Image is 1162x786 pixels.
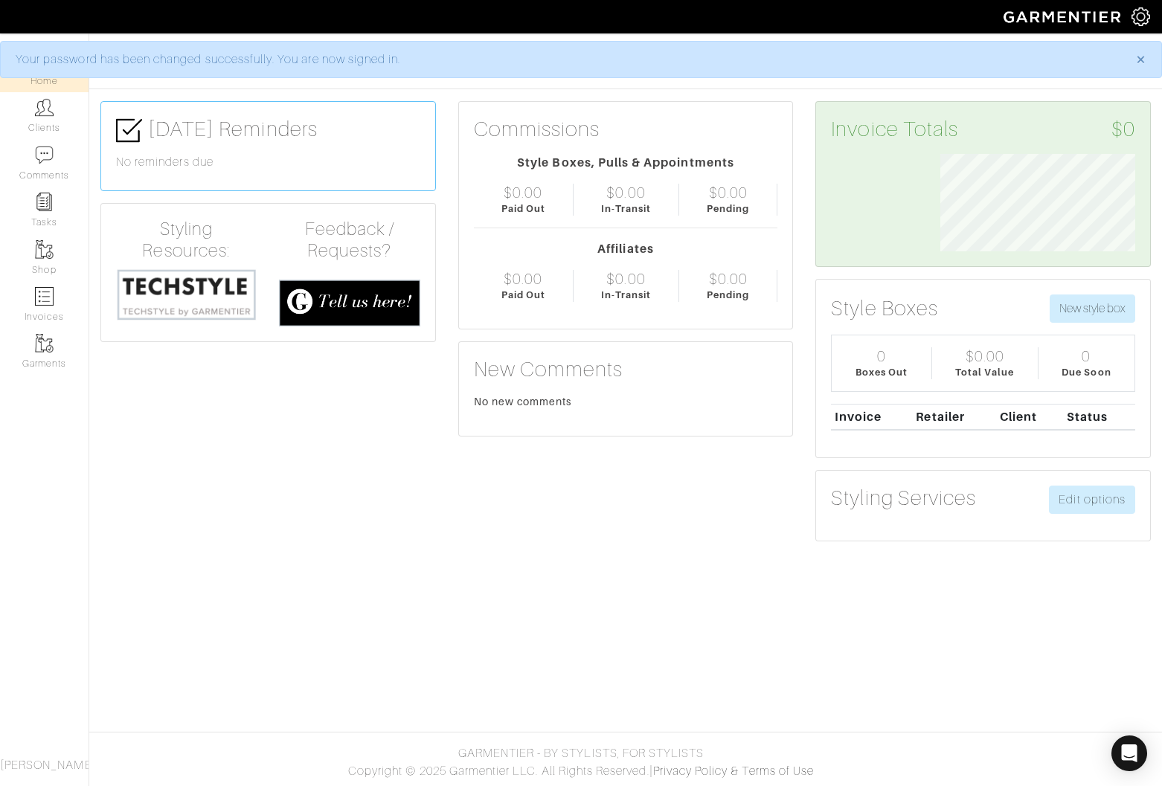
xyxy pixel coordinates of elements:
img: garments-icon-b7da505a4dc4fd61783c78ac3ca0ef83fa9d6f193b1c9dc38574b1d14d53ca28.png [35,334,54,352]
div: 0 [877,347,886,365]
div: Paid Out [501,202,545,216]
div: $0.00 [709,270,748,288]
h3: Invoice Totals [831,117,1135,142]
th: Status [1063,404,1135,430]
div: Due Soon [1062,365,1111,379]
div: $0.00 [606,270,645,288]
img: techstyle-93310999766a10050dc78ceb7f971a75838126fd19372ce40ba20cdf6a89b94b.png [116,268,257,321]
div: $0.00 [709,184,748,202]
h6: No reminders due [116,155,420,170]
img: gear-icon-white-bd11855cb880d31180b6d7d6211b90ccbf57a29d726f0c71d8c61bd08dd39cc2.png [1131,7,1150,26]
h3: [DATE] Reminders [116,117,420,144]
th: Retailer [913,404,996,430]
h3: Commissions [474,117,600,142]
img: clients-icon-6bae9207a08558b7cb47a8932f037763ab4055f8c8b6bfacd5dc20c3e0201464.png [35,98,54,117]
div: Your password has been changed successfully. You are now signed in. [16,51,1114,68]
th: Client [996,404,1063,430]
div: 0 [1082,347,1091,365]
h3: Styling Services [831,486,976,511]
div: $0.00 [504,270,542,288]
div: $0.00 [966,347,1004,365]
span: × [1135,49,1146,69]
span: Copyright © 2025 Garmentier LLC. All Rights Reserved. [348,764,649,778]
div: Pending [707,202,749,216]
a: Privacy Policy & Terms of Use [653,764,814,778]
div: Total Value [955,365,1015,379]
img: feedback_requests-3821251ac2bd56c73c230f3229a5b25d6eb027adea667894f41107c140538ee0.png [279,280,420,326]
img: check-box-icon-36a4915ff3ba2bd8f6e4f29bc755bb66becd62c870f447fc0dd1365fcfddab58.png [116,117,142,144]
div: In-Transit [601,202,652,216]
a: Edit options [1049,486,1135,514]
h4: Styling Resources: [116,219,257,262]
div: Pending [707,288,749,302]
div: Affiliates [474,240,778,258]
div: No new comments [474,394,778,409]
h3: Style Boxes [831,296,938,321]
span: $0 [1111,117,1135,142]
th: Invoice [831,404,912,430]
div: Open Intercom Messenger [1111,735,1147,771]
div: Paid Out [501,288,545,302]
h3: New Comments [474,357,778,382]
div: In-Transit [601,288,652,302]
h4: Feedback / Requests? [279,219,420,262]
img: garments-icon-b7da505a4dc4fd61783c78ac3ca0ef83fa9d6f193b1c9dc38574b1d14d53ca28.png [35,240,54,259]
button: New style box [1050,294,1135,323]
div: $0.00 [606,184,645,202]
div: $0.00 [504,184,542,202]
div: Style Boxes, Pulls & Appointments [474,154,778,172]
img: reminder-icon-8004d30b9f0a5d33ae49ab947aed9ed385cf756f9e5892f1edd6e32f2345188e.png [35,193,54,211]
img: orders-icon-0abe47150d42831381b5fb84f609e132dff9fe21cb692f30cb5eec754e2cba89.png [35,287,54,306]
img: comment-icon-a0a6a9ef722e966f86d9cbdc48e553b5cf19dbc54f86b18d962a5391bc8f6eb6.png [35,146,54,164]
div: Boxes Out [856,365,908,379]
img: garmentier-logo-header-white-b43fb05a5012e4ada735d5af1a66efaba907eab6374d6393d1fbf88cb4ef424d.png [996,4,1131,30]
